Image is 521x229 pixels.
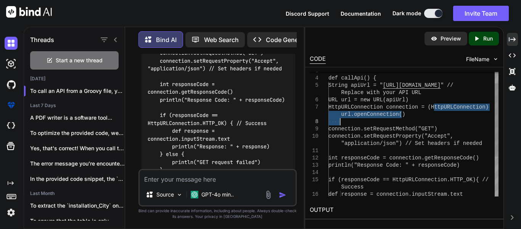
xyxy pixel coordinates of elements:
[30,217,125,225] p: To ensure that the table is only...
[24,190,125,197] h2: Last Month
[30,145,125,152] p: Yes, that's correct! When you call the...
[383,82,441,88] span: [URL][DOMAIN_NAME]
[310,75,318,82] div: 4
[328,191,463,197] span: def response = connection.inputStream.text
[476,104,489,110] span: ion)
[341,184,364,190] span: Success
[441,82,453,88] span: " //
[305,201,503,219] h2: OUTPUT
[328,82,383,88] span: String apiUrl = "
[310,104,318,111] div: 7
[341,140,482,146] span: "application/json") // Set headers if needed
[328,75,376,81] span: def callApi() {
[310,176,318,184] div: 15
[341,111,405,117] span: url.openConnection()
[286,10,329,18] button: Discord Support
[5,99,18,112] img: premium
[441,35,461,42] p: Preview
[466,55,489,63] span: FileName
[310,125,318,133] div: 9
[30,175,125,183] p: In the provided code snippet, the `finalPricingMap`...
[310,169,318,176] div: 14
[328,104,476,110] span: HttpURLConnection connection = (HttpURLConnect
[176,192,183,198] img: Pick Models
[5,206,18,219] img: settings
[156,35,177,44] p: Bind AI
[328,177,476,183] span: if (responseCode == HttpURLConnection.HTTP_OK)
[264,190,273,199] img: attachment
[5,119,18,132] img: cloudideIcon
[279,191,286,199] img: icon
[266,35,312,44] p: Code Generator
[191,191,198,198] img: GPT-4o mini
[310,96,318,104] div: 6
[328,97,408,103] span: URL url = new URL(apiUrl)
[310,147,318,154] div: 11
[328,133,453,139] span: connection.setRequestProperty("Accept",
[24,76,125,82] h2: [DATE]
[310,82,318,89] div: 5
[30,129,125,137] p: To optimize the provided code, we can...
[286,10,329,17] span: Discord Support
[310,162,318,169] div: 13
[30,160,125,167] p: The error message you're encountering, which indicates...
[6,6,52,18] img: Bind AI
[483,35,493,42] p: Run
[156,191,174,198] p: Source
[341,10,381,18] button: Documentation
[492,56,499,62] img: chevron down
[310,67,318,75] div: 3
[341,89,421,96] span: Replace with your API URL
[310,133,318,140] div: 10
[30,114,125,122] p: A PDF writer is a software tool...
[392,10,421,17] span: Dark mode
[5,37,18,50] img: darkChat
[476,155,479,161] span: )
[204,35,239,44] p: Web Search
[453,6,509,21] button: Invite Team
[310,55,326,64] div: CODE
[310,191,318,198] div: 16
[138,208,297,219] p: Bind can provide inaccurate information, including about people. Always double-check its answers....
[201,191,234,198] p: GPT-4o min..
[5,78,18,91] img: githubDark
[431,35,437,42] img: preview
[5,57,18,70] img: darkAi-studio
[476,177,489,183] span: { //
[24,102,125,109] h2: Last 7 Days
[341,10,381,17] span: Documentation
[30,87,125,95] p: To call an API from a Groovy file, you c...
[310,154,318,162] div: 12
[328,126,437,132] span: connection.setRequestMethod("GET")
[30,202,125,210] p: To extract the `installation_City` only if it...
[328,162,460,168] span: println("Response Code: " + responseCode)
[310,118,318,125] div: 8
[328,155,476,161] span: int responseCode = connection.getResponseCode(
[56,57,103,64] span: Start a new thread
[30,35,54,44] h1: Threads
